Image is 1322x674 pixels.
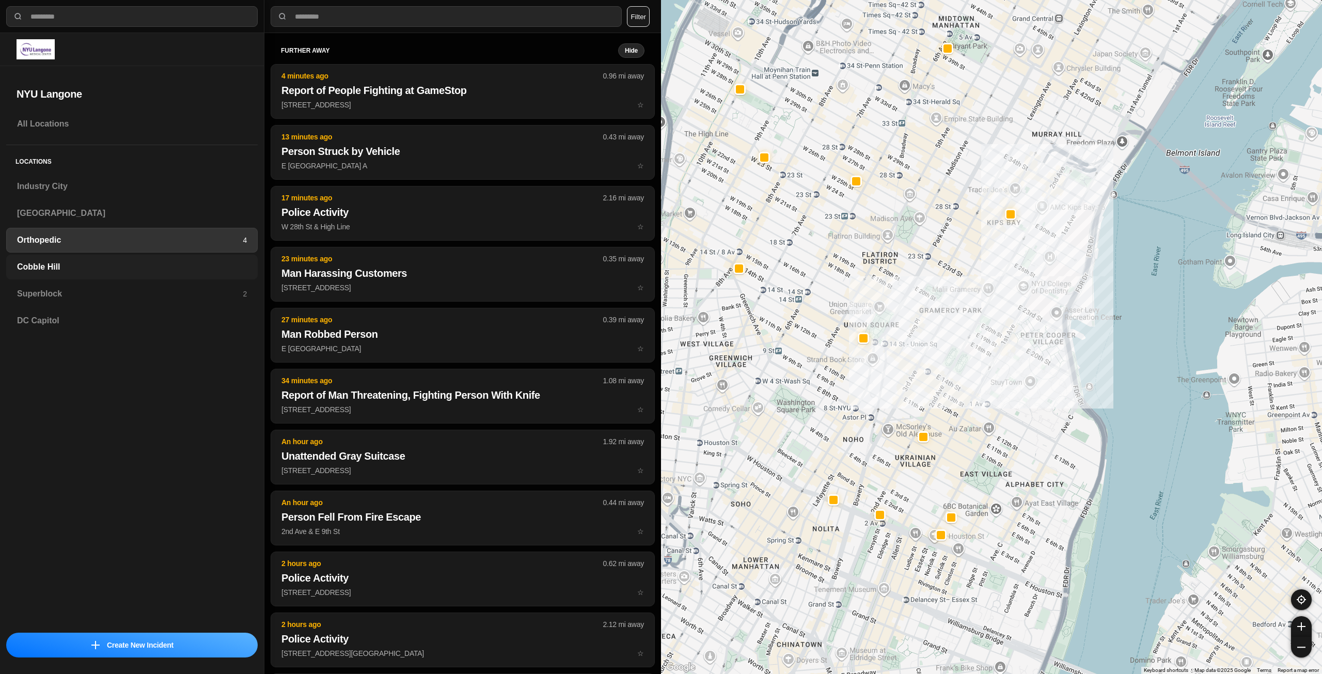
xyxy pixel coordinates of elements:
button: iconCreate New Incident [6,633,258,657]
a: 13 minutes ago0.43 mi awayPerson Struck by VehicleE [GEOGRAPHIC_DATA] Astar [271,161,655,170]
p: An hour ago [281,497,603,508]
a: Orthopedic4 [6,228,258,253]
img: recenter [1297,595,1306,604]
img: search [277,11,288,22]
h2: Person Struck by Vehicle [281,144,644,159]
p: 0.35 mi away [603,254,644,264]
button: Keyboard shortcuts [1144,667,1188,674]
h5: further away [281,46,618,55]
p: 0.39 mi away [603,315,644,325]
p: 2.12 mi away [603,619,644,630]
p: Create New Incident [107,640,174,650]
button: 13 minutes ago0.43 mi awayPerson Struck by VehicleE [GEOGRAPHIC_DATA] Astar [271,125,655,180]
img: search [13,11,23,22]
h2: Report of People Fighting at GameStop [281,83,644,98]
h3: Orthopedic [17,234,243,246]
a: 17 minutes ago2.16 mi awayPolice ActivityW 28th St & High Linestar [271,222,655,231]
a: An hour ago0.44 mi awayPerson Fell From Fire Escape2nd Ave & E 9th Ststar [271,527,655,536]
a: 4 minutes ago0.96 mi awayReport of People Fighting at GameStop[STREET_ADDRESS]star [271,100,655,109]
a: Open this area in Google Maps (opens a new window) [664,661,698,674]
a: Industry City [6,174,258,199]
a: 2 hours ago2.12 mi awayPolice Activity[STREET_ADDRESS][GEOGRAPHIC_DATA]star [271,649,655,657]
h2: Police Activity [281,571,644,585]
p: W 28th St & High Line [281,222,644,232]
button: An hour ago0.44 mi awayPerson Fell From Fire Escape2nd Ave & E 9th Ststar [271,491,655,545]
button: zoom-out [1291,637,1312,657]
p: 4 [243,235,247,245]
button: 17 minutes ago2.16 mi awayPolice ActivityW 28th St & High Linestar [271,186,655,241]
a: Superblock2 [6,281,258,306]
span: star [637,344,644,353]
button: Filter [627,6,650,27]
span: star [637,405,644,414]
a: All Locations [6,112,258,136]
span: star [637,588,644,597]
p: [STREET_ADDRESS] [281,587,644,598]
button: 23 minutes ago0.35 mi awayMan Harassing Customers[STREET_ADDRESS]star [271,247,655,302]
p: [STREET_ADDRESS] [281,404,644,415]
img: Google [664,661,698,674]
button: An hour ago1.92 mi awayUnattended Gray Suitcase[STREET_ADDRESS]star [271,430,655,484]
p: 0.44 mi away [603,497,644,508]
button: recenter [1291,589,1312,610]
p: 13 minutes ago [281,132,603,142]
h3: All Locations [17,118,247,130]
span: Map data ©2025 Google [1194,667,1251,673]
p: 0.43 mi away [603,132,644,142]
a: DC Capitol [6,308,258,333]
p: 1.08 mi away [603,375,644,386]
p: An hour ago [281,436,603,447]
h3: Industry City [17,180,247,193]
h3: Cobble Hill [17,261,247,273]
button: Hide [618,43,644,58]
p: 17 minutes ago [281,193,603,203]
img: logo [17,39,55,59]
h3: [GEOGRAPHIC_DATA] [17,207,247,220]
a: 27 minutes ago0.39 mi awayMan Robbed PersonE [GEOGRAPHIC_DATA]star [271,344,655,353]
h2: Unattended Gray Suitcase [281,449,644,463]
p: [STREET_ADDRESS] [281,465,644,476]
p: [STREET_ADDRESS] [281,100,644,110]
a: 34 minutes ago1.08 mi awayReport of Man Threatening, Fighting Person With Knife[STREET_ADDRESS]star [271,405,655,414]
button: 4 minutes ago0.96 mi awayReport of People Fighting at GameStop[STREET_ADDRESS]star [271,64,655,119]
a: 23 minutes ago0.35 mi awayMan Harassing Customers[STREET_ADDRESS]star [271,283,655,292]
a: 2 hours ago0.62 mi awayPolice Activity[STREET_ADDRESS]star [271,588,655,597]
h2: Person Fell From Fire Escape [281,510,644,524]
button: zoom-in [1291,616,1312,637]
h2: Man Robbed Person [281,327,644,341]
p: 1.92 mi away [603,436,644,447]
p: 0.96 mi away [603,71,644,81]
span: star [637,101,644,109]
a: [GEOGRAPHIC_DATA] [6,201,258,226]
p: 2 hours ago [281,558,603,569]
p: E [GEOGRAPHIC_DATA] A [281,161,644,171]
h2: Man Harassing Customers [281,266,644,280]
button: 2 hours ago0.62 mi awayPolice Activity[STREET_ADDRESS]star [271,552,655,606]
p: [STREET_ADDRESS] [281,283,644,293]
p: 2nd Ave & E 9th St [281,526,644,537]
p: [STREET_ADDRESS][GEOGRAPHIC_DATA] [281,648,644,659]
a: Terms (opens in new tab) [1257,667,1271,673]
a: Cobble Hill [6,255,258,279]
p: 0.62 mi away [603,558,644,569]
p: 2.16 mi away [603,193,644,203]
h2: Report of Man Threatening, Fighting Person With Knife [281,388,644,402]
span: star [637,466,644,475]
img: zoom-out [1297,643,1305,651]
h2: Police Activity [281,205,644,220]
img: zoom-in [1297,622,1305,631]
button: 2 hours ago2.12 mi awayPolice Activity[STREET_ADDRESS][GEOGRAPHIC_DATA]star [271,613,655,667]
button: 27 minutes ago0.39 mi awayMan Robbed PersonE [GEOGRAPHIC_DATA]star [271,308,655,363]
h2: Police Activity [281,632,644,646]
p: E [GEOGRAPHIC_DATA] [281,343,644,354]
button: 34 minutes ago1.08 mi awayReport of Man Threatening, Fighting Person With Knife[STREET_ADDRESS]star [271,369,655,424]
a: Report a map error [1278,667,1319,673]
small: Hide [625,46,638,55]
p: 23 minutes ago [281,254,603,264]
span: star [637,162,644,170]
span: star [637,223,644,231]
p: 34 minutes ago [281,375,603,386]
h2: NYU Langone [17,87,247,101]
h5: Locations [6,145,258,174]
